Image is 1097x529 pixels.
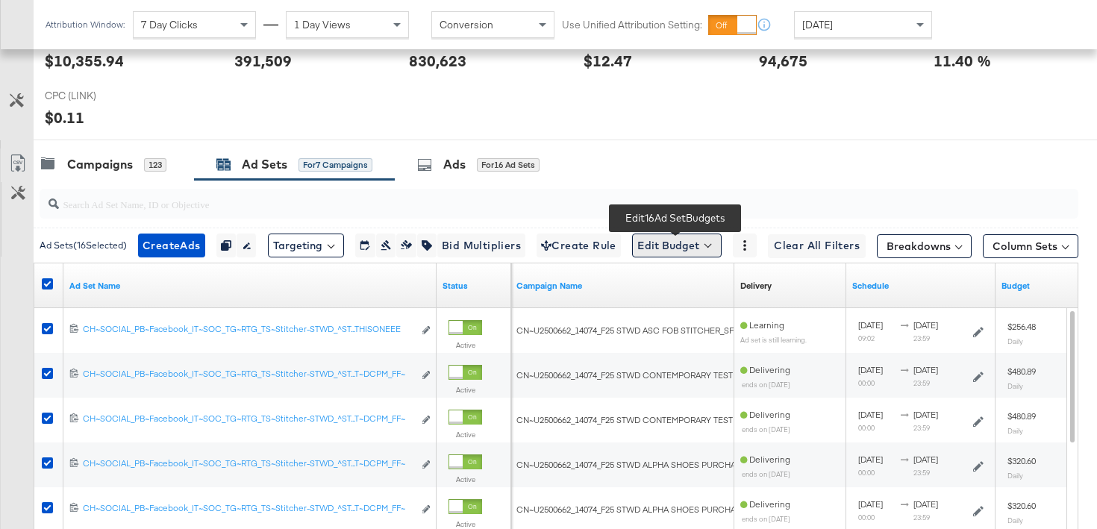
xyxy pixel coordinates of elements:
[740,498,790,510] span: Delivering
[1007,426,1023,435] sub: Daily
[83,323,413,339] a: CH~SOCIAL_PB~Facebook_IT~SOC_TG~RTG_TS~Stitcher-STWD_^ST...THISONEEE
[138,234,205,257] button: CreateAds
[742,469,790,478] sub: ends on [DATE]
[877,234,972,258] button: Breakdowns
[409,50,466,72] div: 830,623
[858,319,883,331] span: [DATE]
[768,234,866,258] button: Clear All Filters
[83,413,413,425] div: CH~SOCIAL_PB~Facebook_IT~SOC_TG~RTG_TS~Stitcher-STWD_^ST...T~DCPM_FF~
[858,468,875,477] sub: 00:00
[632,234,722,257] button: Edit Budget
[449,385,482,395] label: Active
[541,237,616,255] span: Create Rule
[299,158,372,172] div: for 7 Campaigns
[913,319,938,331] span: [DATE]
[143,237,201,255] span: Create Ads
[477,158,540,172] div: for 16 Ad Sets
[516,280,728,292] a: Your campaign name.
[913,334,930,342] sub: 23:59
[45,107,84,128] div: $0.11
[802,18,833,31] span: [DATE]
[858,364,883,375] span: [DATE]
[1007,500,1036,512] div: $320.60
[59,184,986,213] input: Search Ad Set Name, ID or Objective
[1007,381,1023,390] sub: Daily
[69,280,431,292] a: Your Ad Set name.
[268,234,344,257] button: Targeting
[983,234,1078,258] button: Column Sets
[83,502,413,518] a: CH~SOCIAL_PB~Facebook_IT~SOC_TG~RTG_TS~Stitcher-STWD_^ST...T~DCPM_FF~
[83,457,413,473] a: CH~SOCIAL_PB~Facebook_IT~SOC_TG~RTG_TS~Stitcher-STWD_^ST...T~DCPM_FF~
[83,368,413,384] a: CH~SOCIAL_PB~Facebook_IT~SOC_TG~RTG_TS~Stitcher-STWD_^ST...T~DCPM_FF~
[742,514,790,523] sub: ends on [DATE]
[934,50,991,72] div: 11.40 %
[858,409,883,420] span: [DATE]
[242,156,287,173] div: Ad Sets
[45,50,124,72] div: $10,355.94
[1007,321,1036,333] div: $256.48
[83,323,413,335] div: CH~SOCIAL_PB~Facebook_IT~SOC_TG~RTG_TS~Stitcher-STWD_^ST...THISONEEE
[852,280,990,292] a: Shows when your Ad Set is scheduled to deliver.
[443,156,466,173] div: Ads
[913,378,930,387] sub: 23:59
[740,409,790,420] span: Delivering
[913,454,938,465] span: [DATE]
[83,368,413,380] div: CH~SOCIAL_PB~Facebook_IT~SOC_TG~RTG_TS~Stitcher-STWD_^ST...T~DCPM_FF~
[45,89,157,103] span: CPC (LINK)
[742,380,790,389] sub: ends on [DATE]
[858,423,875,432] sub: 00:00
[913,364,938,375] span: [DATE]
[1007,455,1036,467] div: $320.60
[913,423,930,432] sub: 23:59
[858,513,875,522] sub: 00:00
[562,18,702,32] label: Use Unified Attribution Setting:
[437,234,525,257] button: Bid Multipliers
[1007,471,1023,480] sub: Daily
[740,280,772,292] a: Reflects the ability of your Ad Set to achieve delivery based on ad states, schedule and budget.
[449,430,482,439] label: Active
[141,18,198,31] span: 7 Day Clicks
[858,498,883,510] span: [DATE]
[442,237,521,255] span: Bid Multipliers
[40,239,127,252] div: Ad Sets ( 16 Selected)
[1007,366,1036,378] div: $480.89
[740,335,807,344] sub: Ad set is still learning.
[584,50,632,72] div: $12.47
[449,475,482,484] label: Active
[449,519,482,529] label: Active
[537,234,621,257] button: Create Rule
[1007,516,1023,525] sub: Daily
[83,502,413,514] div: CH~SOCIAL_PB~Facebook_IT~SOC_TG~RTG_TS~Stitcher-STWD_^ST...T~DCPM_FF~
[449,340,482,350] label: Active
[440,18,493,31] span: Conversion
[858,334,875,342] sub: 09:02
[759,50,807,72] div: 94,675
[858,378,875,387] sub: 00:00
[443,280,505,292] a: Shows the current state of your Ad Set.
[740,454,790,465] span: Delivering
[83,413,413,428] a: CH~SOCIAL_PB~Facebook_IT~SOC_TG~RTG_TS~Stitcher-STWD_^ST...T~DCPM_FF~
[45,19,125,30] div: Attribution Window:
[740,364,790,375] span: Delivering
[67,156,133,173] div: Campaigns
[913,513,930,522] sub: 23:59
[913,409,938,420] span: [DATE]
[144,158,166,172] div: 123
[1007,410,1036,422] div: $480.89
[740,280,772,292] div: Delivery
[516,325,1046,336] span: CN~U2500662_14074_F25 STWD ASC FOB STITCHER_SF~BV_OB~SALES_PK~ECOMM_FS~Stitcher-CatalogTags_PR_CP...
[294,18,351,31] span: 1 Day Views
[83,457,413,469] div: CH~SOCIAL_PB~Facebook_IT~SOC_TG~RTG_TS~Stitcher-STWD_^ST...T~DCPM_FF~
[858,454,883,465] span: [DATE]
[913,498,938,510] span: [DATE]
[742,425,790,433] sub: ends on [DATE]
[740,319,784,331] span: Learning
[913,468,930,477] sub: 23:59
[774,237,860,255] span: Clear All Filters
[1007,337,1023,345] sub: Daily
[234,50,292,72] div: 391,509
